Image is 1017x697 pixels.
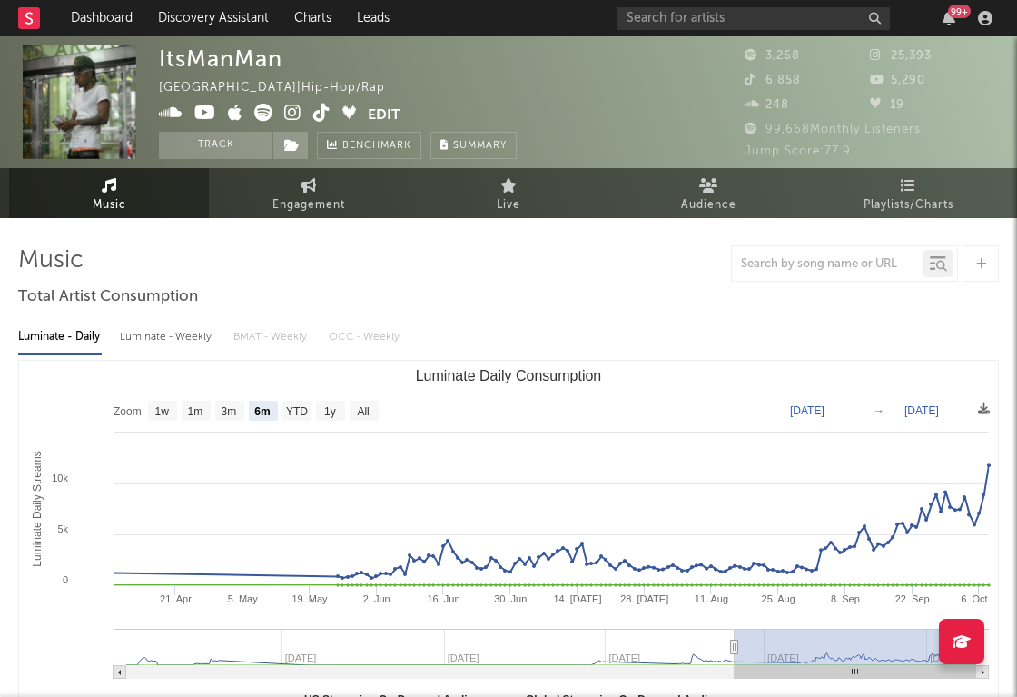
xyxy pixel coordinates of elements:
[93,194,126,216] span: Music
[608,168,808,218] a: Audience
[120,322,215,353] div: Luminate - Weekly
[494,593,527,604] text: 30. Jun
[961,593,987,604] text: 6. Oct
[363,593,390,604] text: 2. Jun
[368,104,400,126] button: Edit
[254,405,270,418] text: 6m
[31,451,44,566] text: Luminate Daily Streams
[228,593,259,604] text: 5. May
[9,168,209,218] a: Music
[357,405,369,418] text: All
[497,194,520,216] span: Live
[342,135,411,157] span: Benchmark
[52,473,68,483] text: 10k
[159,77,427,99] div: [GEOGRAPHIC_DATA] | Hip-Hop/Rap
[904,404,939,417] text: [DATE]
[553,593,601,604] text: 14. [DATE]
[681,194,736,216] span: Audience
[745,99,789,111] span: 248
[745,145,851,157] span: Jump Score: 77.9
[63,574,68,585] text: 0
[620,593,668,604] text: 28. [DATE]
[159,45,282,72] div: ItsManMan
[272,194,345,216] span: Engagement
[430,132,517,159] button: Summary
[745,124,921,135] span: 99,668 Monthly Listeners
[18,286,198,308] span: Total Artist Consumption
[617,7,890,30] input: Search for artists
[874,404,884,417] text: →
[222,405,237,418] text: 3m
[114,405,142,418] text: Zoom
[864,194,953,216] span: Playlists/Charts
[416,368,602,383] text: Luminate Daily Consumption
[695,593,728,604] text: 11. Aug
[18,322,102,353] div: Luminate - Daily
[790,404,824,417] text: [DATE]
[948,5,971,18] div: 99 +
[188,405,203,418] text: 1m
[453,141,507,151] span: Summary
[159,132,272,159] button: Track
[409,168,608,218] a: Live
[291,593,328,604] text: 19. May
[317,132,421,159] a: Benchmark
[745,75,801,86] span: 6,858
[870,50,932,62] span: 25,393
[427,593,459,604] text: 16. Jun
[808,168,1008,218] a: Playlists/Charts
[324,405,336,418] text: 1y
[209,168,409,218] a: Engagement
[762,593,795,604] text: 25. Aug
[286,405,308,418] text: YTD
[57,523,68,534] text: 5k
[732,257,923,272] input: Search by song name or URL
[870,75,925,86] span: 5,290
[160,593,192,604] text: 21. Apr
[870,99,904,111] span: 19
[155,405,170,418] text: 1w
[895,593,930,604] text: 22. Sep
[831,593,860,604] text: 8. Sep
[943,11,955,25] button: 99+
[745,50,800,62] span: 3,268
